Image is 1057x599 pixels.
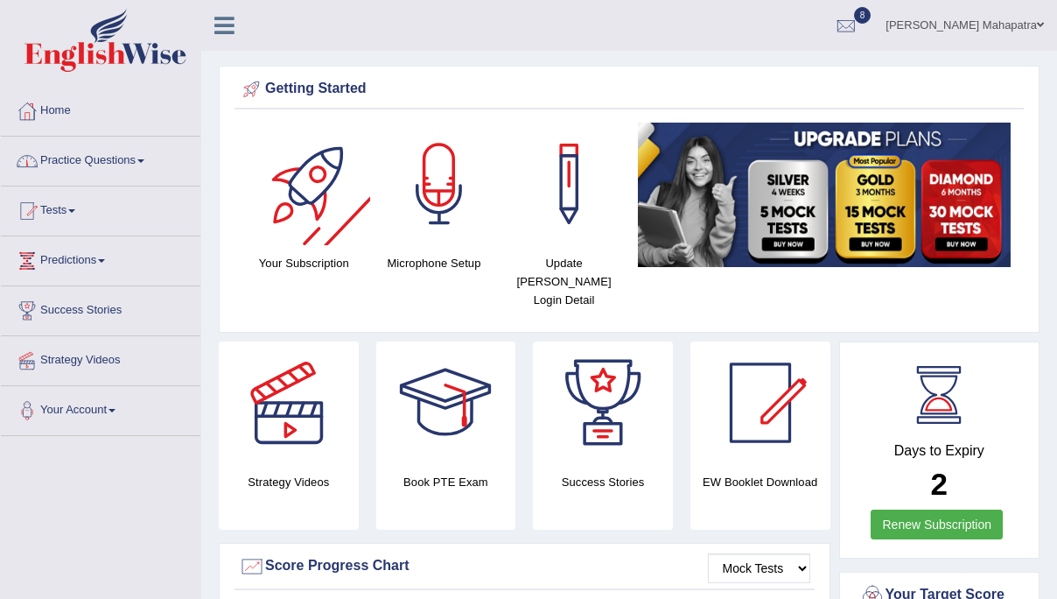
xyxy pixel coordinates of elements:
[507,254,620,309] h4: Update [PERSON_NAME] Login Detail
[239,553,810,580] div: Score Progress Chart
[1,386,200,430] a: Your Account
[378,254,491,272] h4: Microphone Setup
[871,510,1003,539] a: Renew Subscription
[533,473,673,491] h4: Success Stories
[219,473,359,491] h4: Strategy Videos
[1,137,200,180] a: Practice Questions
[1,286,200,330] a: Success Stories
[690,473,830,491] h4: EW Booklet Download
[931,467,948,501] b: 2
[1,336,200,380] a: Strategy Videos
[376,473,516,491] h4: Book PTE Exam
[1,187,200,230] a: Tests
[248,254,360,272] h4: Your Subscription
[859,443,1020,459] h4: Days to Expiry
[1,87,200,130] a: Home
[854,7,871,24] span: 8
[239,76,1019,102] div: Getting Started
[1,236,200,280] a: Predictions
[638,123,1011,267] img: small5.jpg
